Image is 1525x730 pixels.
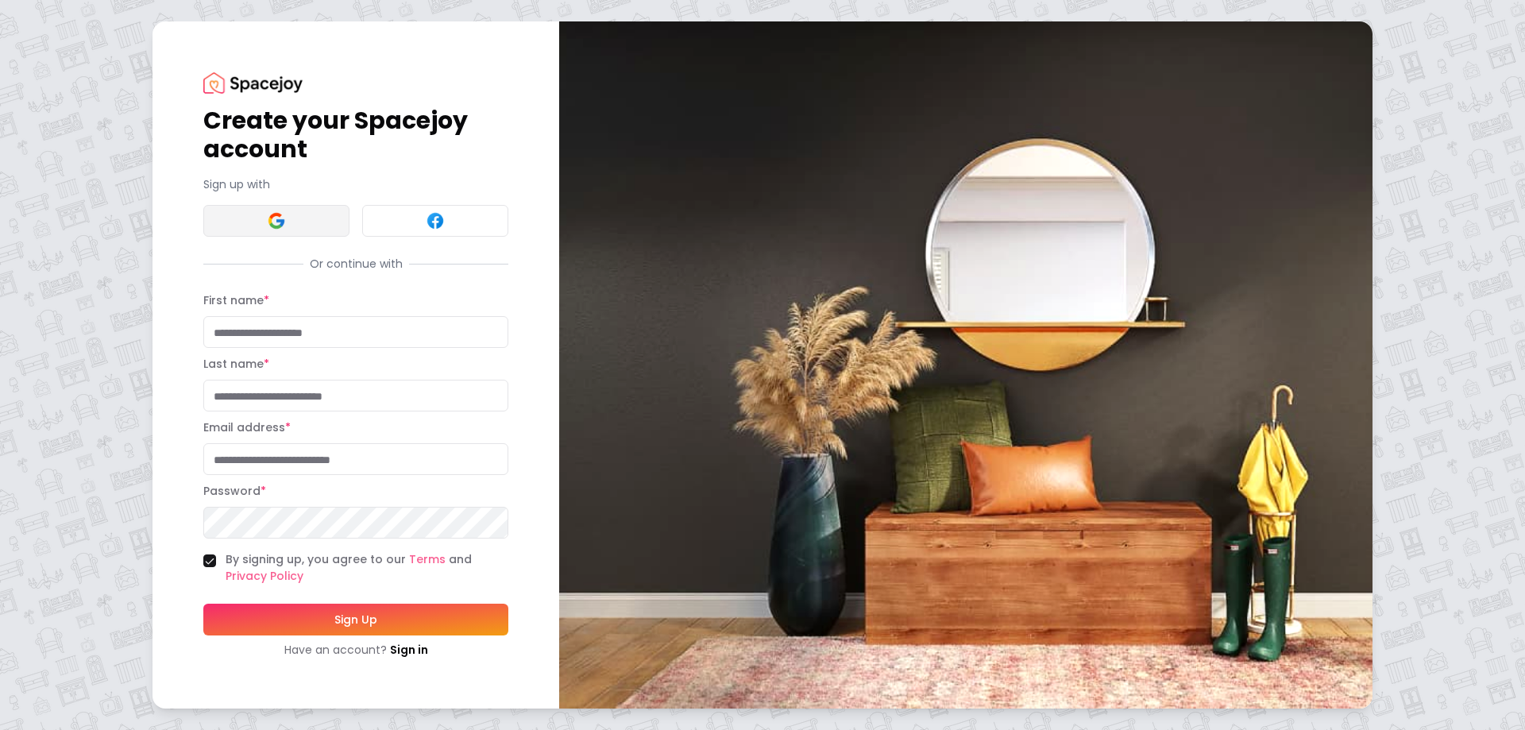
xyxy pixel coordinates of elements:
label: First name [203,292,269,308]
a: Sign in [390,642,428,658]
a: Terms [409,551,446,567]
a: Privacy Policy [226,568,303,584]
label: Password [203,483,266,499]
label: Email address [203,419,291,435]
img: banner [559,21,1372,709]
span: Or continue with [303,256,409,272]
div: Have an account? [203,642,508,658]
img: Facebook signin [426,211,445,230]
p: Sign up with [203,176,508,192]
img: Spacejoy Logo [203,72,303,94]
button: Sign Up [203,604,508,635]
h1: Create your Spacejoy account [203,106,508,164]
img: Google signin [267,211,286,230]
label: Last name [203,356,269,372]
label: By signing up, you agree to our and [226,551,508,585]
